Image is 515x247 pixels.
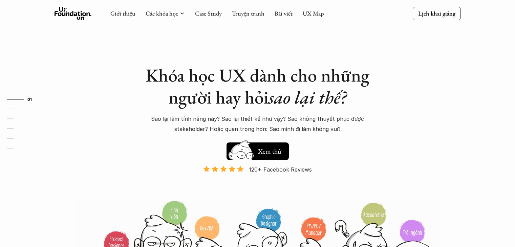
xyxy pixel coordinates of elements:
[110,9,135,17] a: Giới thiệu
[275,9,293,17] a: Bài viết
[257,147,282,156] h5: Xem thử
[27,96,32,101] strong: 01
[303,9,324,17] a: UX Map
[418,9,455,17] p: Lịch khai giảng
[232,9,264,17] a: Truyện tranh
[139,114,376,134] p: Sao lại làm tính năng này? Sao lại thiết kế như vậy? Sao không thuyết phục được stakeholder? Hoặc...
[269,85,346,109] em: sao lại thế?
[7,95,39,103] a: 01
[197,165,318,200] a: 120+ Facebook Reviews
[195,9,222,17] a: Case Study
[413,7,461,20] a: Lịch khai giảng
[146,9,178,17] a: Các khóa học
[249,164,312,175] p: 120+ Facebook Reviews
[227,139,289,160] a: Xem thử
[139,64,376,108] h1: Khóa học UX dành cho những người hay hỏi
